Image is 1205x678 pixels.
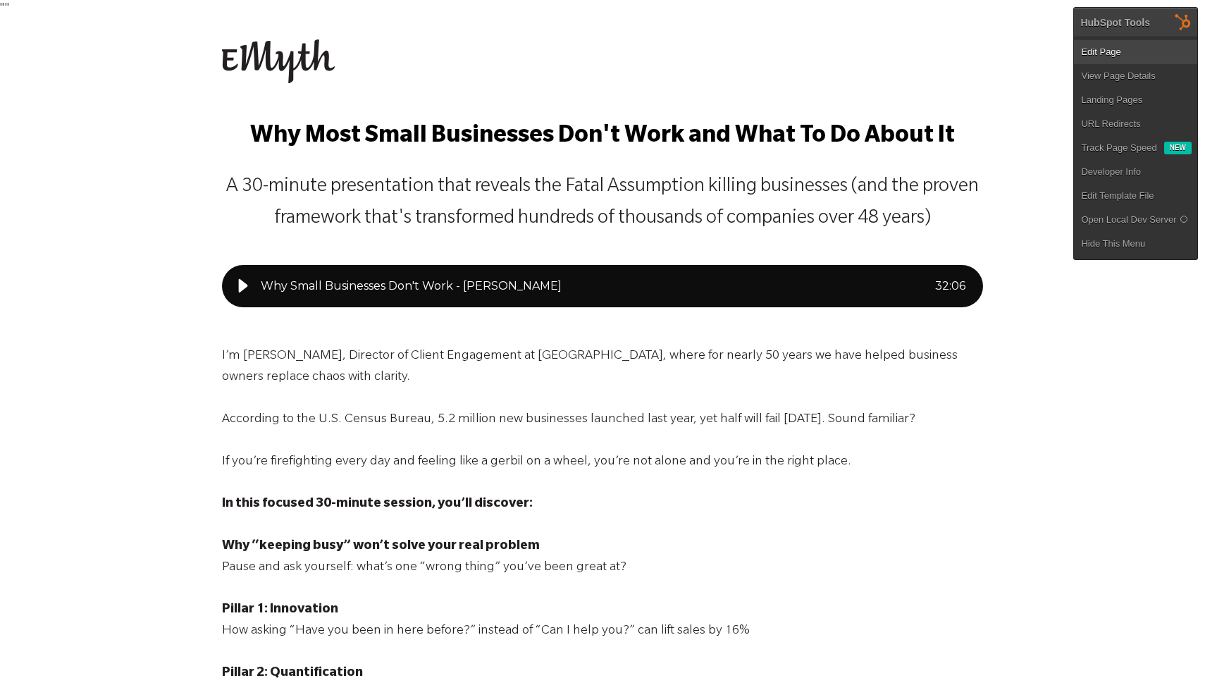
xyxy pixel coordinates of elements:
[1073,7,1198,260] div: HubSpot Tools Edit PageView Page DetailsLanding PagesURL Redirects Track Page Speed New Developer...
[261,278,935,295] div: Why Small Businesses Don't Work - [PERSON_NAME]
[1080,16,1150,29] div: HubSpot Tools
[1074,232,1197,256] a: Hide This Menu
[1168,7,1198,37] img: HubSpot Tools Menu Toggle
[222,540,540,554] span: Why “keeping busy” won’t solve your real problem
[1074,136,1163,160] a: Track Page Speed
[1074,88,1197,112] a: Landing Pages
[1074,40,1197,64] a: Edit Page
[222,265,983,307] div: Play audio: Why Small Businesses Don't Work - Paul Bauscher
[1074,208,1197,232] a: Open Local Dev Server
[222,172,983,235] p: A 30-minute presentation that reveals the Fatal Assumption killing businesses (and the proven fra...
[1074,184,1197,208] a: Edit Template File
[250,125,955,150] span: Why Most Small Businesses Don't Work and What To Do About It
[935,278,965,295] div: 32 : 06
[222,39,335,83] img: EMyth
[1074,112,1197,136] a: URL Redirects
[222,498,533,512] span: In this focused 30-minute session, you’ll discover:
[1074,64,1197,88] a: View Page Details
[1164,142,1192,154] div: New
[222,603,338,617] span: Pillar 1: Innovation
[229,272,257,300] div: Play
[1074,160,1197,184] a: Developer Info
